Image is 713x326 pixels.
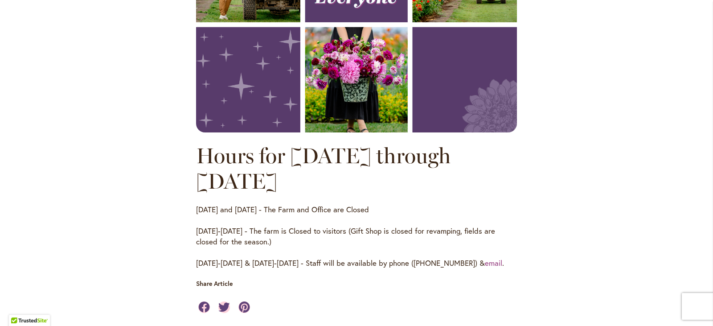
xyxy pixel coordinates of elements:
[196,226,517,247] p: [DATE]-[DATE] - The farm is Closed to visitors (Gift Shop is closed for revamping, fields are clo...
[196,258,517,268] p: [DATE]-[DATE] & [DATE]-[DATE] - Staff will be available by phone ([PHONE_NUMBER]) & .
[196,279,246,288] p: Share Article
[196,143,517,193] h2: Hours for [DATE] through [DATE]
[485,258,502,268] a: email
[196,204,517,215] p: [DATE] and [DATE] - The Farm and Office are Closed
